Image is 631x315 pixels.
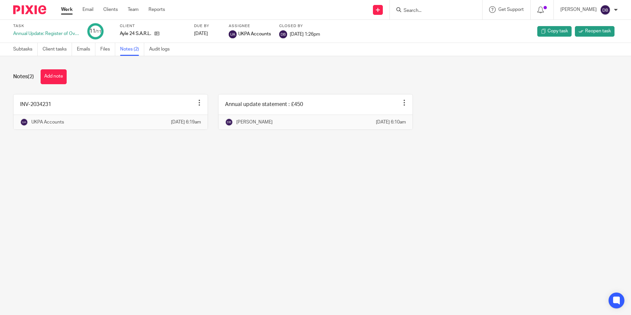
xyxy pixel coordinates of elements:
[120,30,151,37] p: Ayle 24 S.A.R.L.
[41,69,67,84] button: Add note
[236,119,273,125] p: [PERSON_NAME]
[61,6,73,13] a: Work
[31,119,64,125] p: UKPA Accounts
[171,119,201,125] p: [DATE] 6:19am
[403,8,462,14] input: Search
[560,6,597,13] p: [PERSON_NAME]
[20,118,28,126] img: svg%3E
[89,27,101,35] div: 11
[13,23,79,29] label: Task
[225,118,233,126] img: svg%3E
[229,30,237,38] img: svg%3E
[537,26,572,37] a: Copy task
[600,5,611,15] img: svg%3E
[498,7,524,12] span: Get Support
[13,73,34,80] h1: Notes
[83,6,93,13] a: Email
[548,28,568,34] span: Copy task
[103,6,118,13] a: Clients
[13,43,38,56] a: Subtasks
[13,30,79,37] div: Annual Update: Register of Overseas Entities
[120,23,186,29] label: Client
[120,43,144,56] a: Notes (2)
[128,6,139,13] a: Team
[13,5,46,14] img: Pixie
[376,119,406,125] p: [DATE] 6:10am
[149,43,175,56] a: Audit logs
[575,26,614,37] a: Reopen task
[100,43,115,56] a: Files
[194,30,220,37] div: [DATE]
[290,32,320,36] span: [DATE] 1:26pm
[28,74,34,79] span: (2)
[238,31,271,37] span: UKPA Accounts
[194,23,220,29] label: Due by
[149,6,165,13] a: Reports
[279,30,287,38] img: svg%3E
[585,28,611,34] span: Reopen task
[77,43,95,56] a: Emails
[43,43,72,56] a: Client tasks
[229,23,271,29] label: Assignee
[279,23,320,29] label: Closed by
[95,30,101,33] small: /11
